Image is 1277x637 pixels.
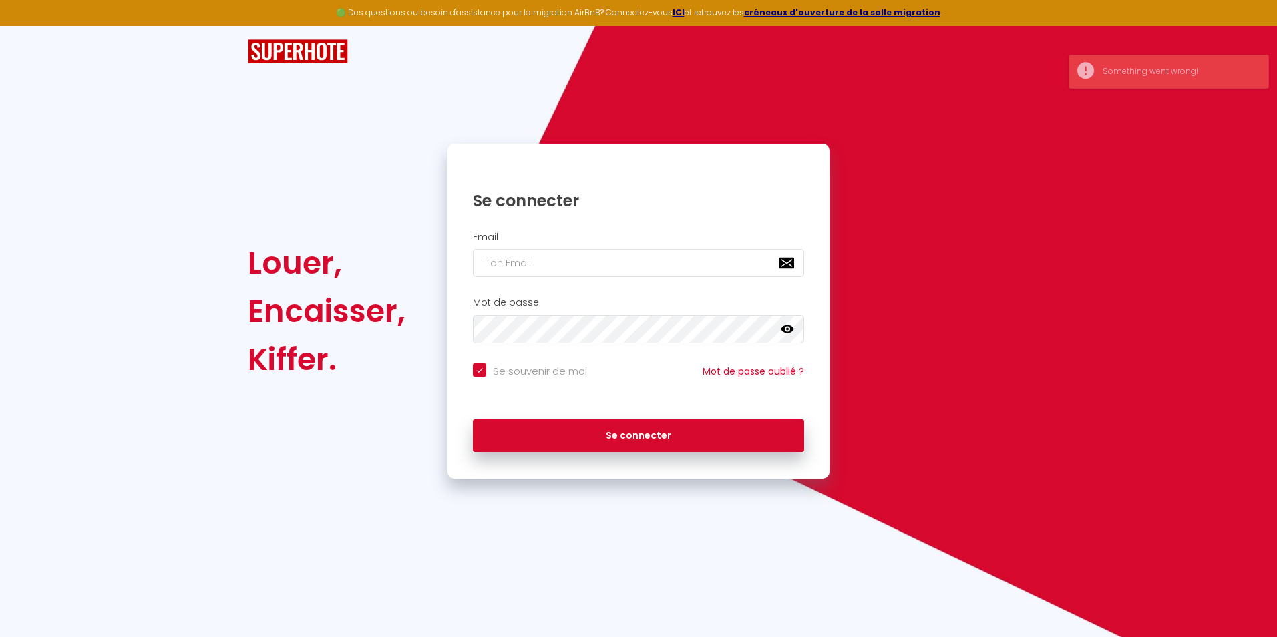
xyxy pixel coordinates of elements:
[473,232,804,243] h2: Email
[744,7,940,18] a: créneaux d'ouverture de la salle migration
[703,365,804,378] a: Mot de passe oublié ?
[248,39,348,64] img: SuperHote logo
[473,249,804,277] input: Ton Email
[1103,65,1255,78] div: Something went wrong!
[248,287,405,335] div: Encaisser,
[473,419,804,453] button: Se connecter
[248,239,405,287] div: Louer,
[473,297,804,308] h2: Mot de passe
[248,335,405,383] div: Kiffer.
[473,190,804,211] h1: Se connecter
[673,7,685,18] a: ICI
